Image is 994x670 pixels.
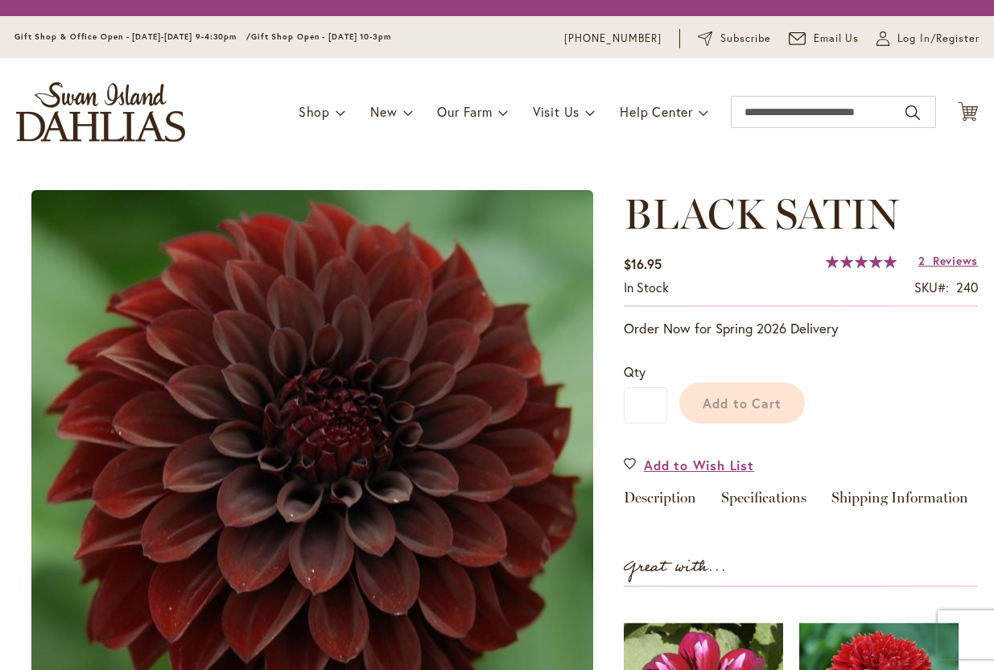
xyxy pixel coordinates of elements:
[14,31,251,42] span: Gift Shop & Office Open - [DATE]-[DATE] 9-4:30pm /
[12,613,57,658] iframe: Launch Accessibility Center
[624,319,978,338] p: Order Now for Spring 2026 Delivery
[624,255,662,272] span: $16.95
[720,31,771,47] span: Subscribe
[897,31,980,47] span: Log In/Register
[956,279,978,297] div: 240
[299,103,330,120] span: Shop
[876,31,980,47] a: Log In/Register
[533,103,579,120] span: Visit Us
[918,253,978,268] a: 2 Reviews
[370,103,397,120] span: New
[624,279,669,297] div: Availability
[564,31,662,47] a: [PHONE_NUMBER]
[831,490,968,514] a: Shipping Information
[620,103,693,120] span: Help Center
[624,490,978,514] div: Detailed Product Info
[251,31,391,42] span: Gift Shop Open - [DATE] 10-3pm
[789,31,860,47] a: Email Us
[624,554,727,581] strong: Great with...
[624,363,645,380] span: Qty
[698,31,771,47] a: Subscribe
[905,100,920,126] button: Search
[826,255,897,268] div: 100%
[814,31,860,47] span: Email Us
[624,456,754,474] a: Add to Wish List
[644,456,754,474] span: Add to Wish List
[933,253,978,268] span: Reviews
[624,188,899,239] span: BLACK SATIN
[721,490,806,514] a: Specifications
[16,82,185,142] a: store logo
[918,253,926,268] span: 2
[624,279,669,296] span: In stock
[914,279,949,296] strong: SKU
[624,490,696,514] a: Description
[437,103,492,120] span: Our Farm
